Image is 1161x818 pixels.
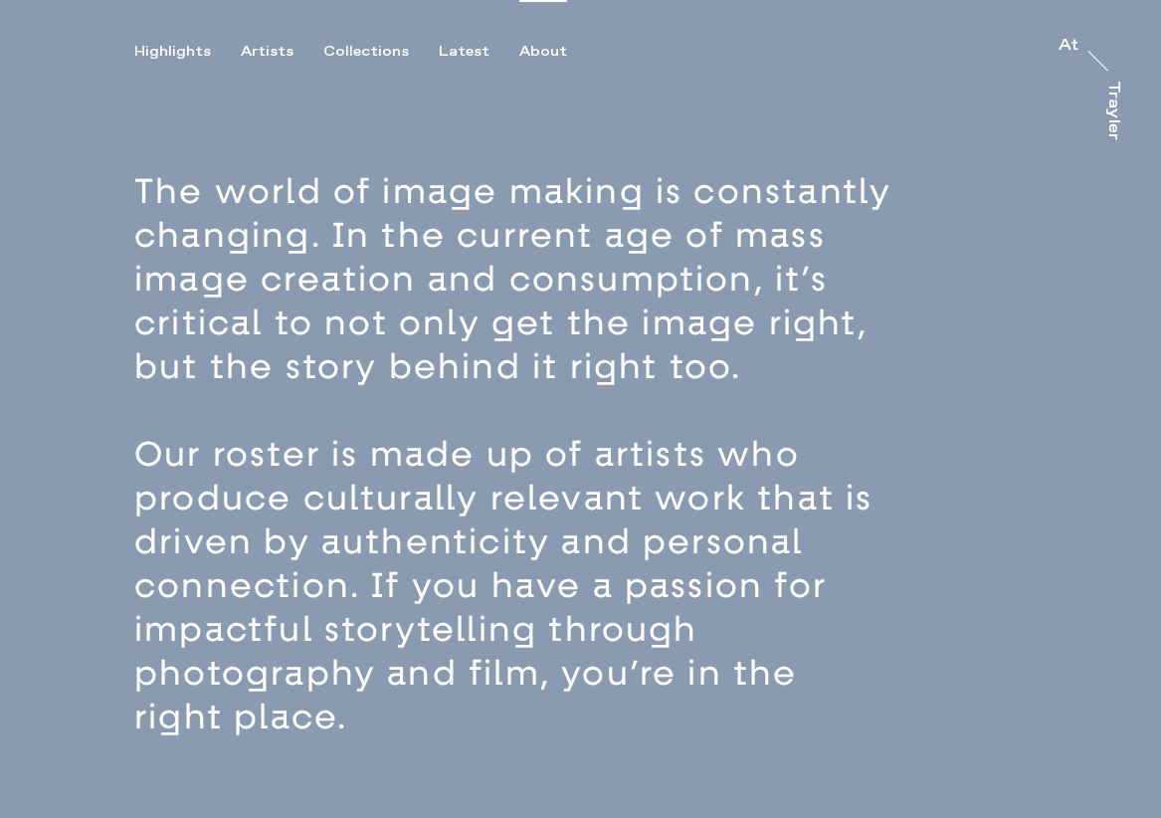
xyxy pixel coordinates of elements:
[134,433,904,739] p: Our roster is made up of artists who produce culturally relevant work that is driven by authentic...
[439,43,519,61] button: Latest
[323,43,409,61] div: Collections
[241,43,323,61] button: Artists
[134,170,904,389] p: The world of image making is constantly changing. In the current age of mass image creation and c...
[134,43,211,61] div: Highlights
[1059,38,1078,58] a: At
[323,43,439,61] button: Collections
[519,43,597,61] button: About
[241,43,293,61] div: Artists
[1105,81,1121,140] div: Trayler
[1101,81,1121,162] a: Trayler
[519,43,567,61] div: About
[134,43,241,61] button: Highlights
[439,43,489,61] div: Latest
